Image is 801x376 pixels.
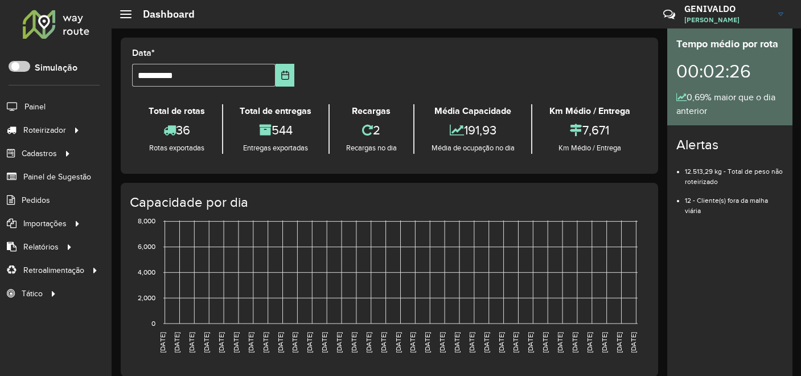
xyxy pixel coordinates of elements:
text: [DATE] [335,332,343,353]
text: [DATE] [203,332,210,353]
text: 0 [151,320,155,327]
div: 36 [135,118,219,142]
div: Total de entregas [226,104,326,118]
text: [DATE] [277,332,284,353]
text: [DATE] [232,332,240,353]
text: [DATE] [498,332,505,353]
div: Média de ocupação no dia [417,142,528,154]
div: Recargas no dia [332,142,411,154]
div: Rotas exportadas [135,142,219,154]
li: 12.513,29 kg - Total de peso não roteirizado [685,158,783,187]
text: [DATE] [173,332,180,353]
text: [DATE] [424,332,431,353]
a: Contato Rápido [657,2,681,27]
div: 2 [332,118,411,142]
text: [DATE] [380,332,387,353]
text: [DATE] [409,332,416,353]
text: [DATE] [615,332,623,353]
span: Cadastros [22,148,57,160]
text: [DATE] [262,332,269,353]
text: [DATE] [217,332,225,353]
text: [DATE] [395,332,402,353]
div: Entregas exportadas [226,142,326,154]
text: [DATE] [527,332,534,353]
text: [DATE] [512,332,519,353]
h2: Dashboard [132,8,195,21]
h4: Capacidade por dia [130,194,647,211]
span: Painel [24,101,46,113]
text: [DATE] [630,332,637,353]
div: 7,671 [535,118,644,142]
div: Km Médio / Entrega [535,104,644,118]
text: [DATE] [483,332,490,353]
span: Relatórios [23,241,59,253]
text: [DATE] [453,332,461,353]
span: Roteirizador [23,124,66,136]
h4: Alertas [676,137,783,153]
h3: GENIVALDO [684,3,770,14]
text: 8,000 [138,218,155,225]
span: Pedidos [22,194,50,206]
text: [DATE] [306,332,313,353]
text: [DATE] [350,332,358,353]
text: [DATE] [159,332,166,353]
text: [DATE] [541,332,549,353]
div: Média Capacidade [417,104,528,118]
text: [DATE] [321,332,328,353]
button: Choose Date [276,64,294,87]
text: [DATE] [438,332,446,353]
text: 2,000 [138,294,155,301]
span: Painel de Sugestão [23,171,91,183]
div: 191,93 [417,118,528,142]
text: [DATE] [291,332,298,353]
div: 544 [226,118,326,142]
text: 6,000 [138,243,155,251]
div: Total de rotas [135,104,219,118]
text: [DATE] [556,332,564,353]
text: [DATE] [188,332,195,353]
text: 4,000 [138,268,155,276]
div: Recargas [332,104,411,118]
text: [DATE] [247,332,254,353]
text: [DATE] [601,332,608,353]
text: [DATE] [468,332,475,353]
text: [DATE] [571,332,578,353]
div: Tempo médio por rota [676,36,783,52]
text: [DATE] [586,332,593,353]
li: 12 - Cliente(s) fora da malha viária [685,187,783,216]
span: Tático [22,288,43,300]
span: [PERSON_NAME] [684,15,770,25]
span: Retroalimentação [23,264,84,276]
span: Importações [23,218,67,230]
div: 00:02:26 [676,52,783,91]
div: 0,69% maior que o dia anterior [676,91,783,118]
div: Km Médio / Entrega [535,142,644,154]
label: Data [132,46,155,60]
label: Simulação [35,61,77,75]
text: [DATE] [365,332,372,353]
